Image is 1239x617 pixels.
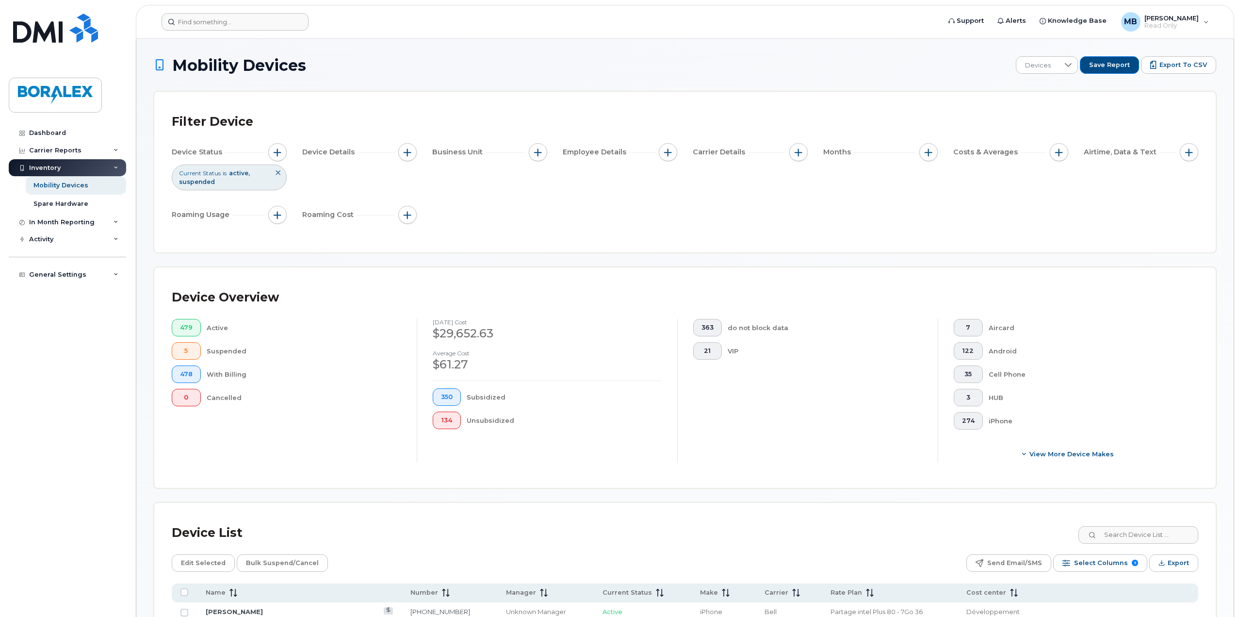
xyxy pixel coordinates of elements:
[410,608,470,616] a: [PHONE_NUMBER]
[966,588,1006,597] span: Cost center
[989,319,1183,336] div: Aircard
[206,588,226,597] span: Name
[207,342,402,360] div: Suspended
[1016,57,1060,74] span: Devices
[962,324,975,332] span: 7
[1080,56,1139,74] button: Save Report
[693,342,722,360] button: 21
[1089,61,1130,69] span: Save Report
[954,366,983,383] button: 35
[728,319,923,336] div: do not block data
[603,608,622,616] span: Active
[207,366,402,383] div: With Billing
[823,147,854,157] span: Months
[467,388,662,406] div: Subsidized
[172,57,306,74] span: Mobility Devices
[172,147,225,157] span: Device Status
[302,210,357,220] span: Roaming Cost
[987,556,1042,570] span: Send Email/SMS
[563,147,629,157] span: Employee Details
[172,520,243,546] div: Device List
[441,393,453,401] span: 350
[1029,450,1114,459] span: View More Device Makes
[172,342,201,360] button: 5
[433,325,662,342] div: $29,652.63
[180,324,193,332] span: 479
[433,412,461,429] button: 134
[954,319,983,336] button: 7
[989,342,1183,360] div: Android
[181,556,226,570] span: Edit Selected
[441,417,453,424] span: 134
[962,347,975,355] span: 122
[1074,556,1128,570] span: Select Columns
[246,556,319,570] span: Bulk Suspend/Cancel
[1149,554,1198,572] button: Export
[506,588,536,597] span: Manager
[728,342,923,360] div: VIP
[506,607,585,617] div: Unknown Manager
[207,319,402,336] div: Active
[765,608,777,616] span: Bell
[1168,556,1189,570] span: Export
[603,588,652,597] span: Current Status
[989,366,1183,383] div: Cell Phone
[954,342,983,360] button: 122
[172,389,201,406] button: 0
[302,147,358,157] span: Device Details
[410,588,438,597] span: Number
[693,147,748,157] span: Carrier Details
[962,417,975,425] span: 274
[237,554,328,572] button: Bulk Suspend/Cancel
[1053,554,1147,572] button: Select Columns 9
[172,366,201,383] button: 478
[432,147,486,157] span: Business Unit
[700,608,722,616] span: iPhone
[433,319,662,325] h4: [DATE] cost
[384,607,393,615] a: View Last Bill
[693,319,722,336] button: 363
[765,588,788,597] span: Carrier
[989,412,1183,430] div: iPhone
[180,347,193,355] span: 5
[180,394,193,401] span: 0
[831,608,923,616] span: Partage intel Plus 80 - 7Go 36
[179,178,215,185] span: suspended
[701,324,714,332] span: 363
[701,347,714,355] span: 21
[954,389,983,406] button: 3
[954,445,1183,463] button: View More Device Makes
[1078,526,1198,544] input: Search Device List ...
[172,210,232,220] span: Roaming Usage
[223,169,227,177] span: is
[1159,61,1207,69] span: Export to CSV
[962,394,975,401] span: 3
[433,356,662,373] div: $61.27
[1141,56,1216,74] button: Export to CSV
[989,389,1183,406] div: HUB
[962,370,975,378] span: 35
[180,370,193,378] span: 478
[954,412,983,430] button: 274
[1132,560,1138,566] span: 9
[207,389,402,406] div: Cancelled
[172,109,253,134] div: Filter Device
[172,319,201,336] button: 479
[467,412,662,429] div: Unsubsidized
[229,169,250,177] span: active
[966,554,1051,572] button: Send Email/SMS
[966,608,1020,616] span: Développement
[700,588,718,597] span: Make
[831,588,862,597] span: Rate Plan
[433,388,461,406] button: 350
[179,169,221,177] span: Current Status
[206,608,263,616] a: [PERSON_NAME]
[433,350,662,356] h4: Average cost
[172,554,235,572] button: Edit Selected
[953,147,1021,157] span: Costs & Averages
[172,285,279,310] div: Device Overview
[1084,147,1159,157] span: Airtime, Data & Text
